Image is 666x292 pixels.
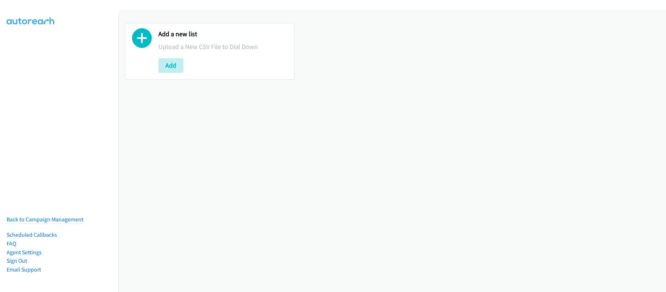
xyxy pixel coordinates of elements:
a: Scheduled Callbacks [7,231,57,238]
button: Add [158,58,183,73]
h2: Add a new list [158,30,287,38]
p: Upload a New CSV File to Dial Down [158,42,287,52]
a: FAQ [7,240,16,247]
a: Back to Campaign Management [7,216,83,223]
a: Sign Out [7,257,27,264]
a: Agent Settings [7,249,42,256]
a: Email Support [7,266,41,273]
